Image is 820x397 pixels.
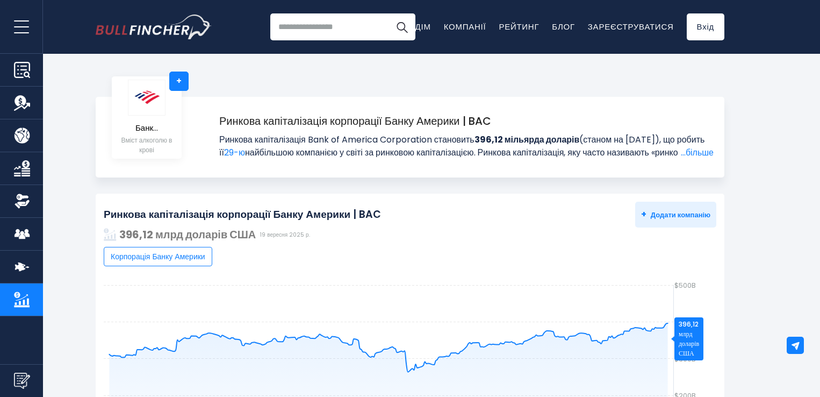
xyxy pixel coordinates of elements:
[169,72,189,91] a: +
[176,75,182,87] font: +
[697,21,714,32] font: Вхід
[128,80,166,116] img: логотип
[444,21,486,32] a: Компанії
[224,146,245,159] a: 29-ю
[260,231,310,239] font: 19 вересня 2025 р.
[219,133,704,159] font: (станом на [DATE]), що робить її
[679,320,699,358] font: 396,12 млрд доларів США
[96,15,211,39] a: Перейти на головну сторінку
[121,136,172,154] font: Вміст алкоголю в крові
[219,114,491,129] font: Ринкова капіталізація корпорації Банку Америки | BAC
[635,202,716,228] button: +Додати компанію
[389,13,415,40] button: Пошук
[415,21,431,32] a: Дім
[641,208,646,221] font: +
[119,227,256,242] font: 396,12 млрд доларів США
[135,122,158,133] font: Банк...
[674,280,696,290] text: $500B
[96,15,212,39] img: Логотип Снігура
[219,146,699,197] font: найбільшою компанією у світі за ринковою капіталізацією. Ринкова капіталізація, яку часто називаю...
[588,21,674,32] a: Зареєструватися
[104,207,381,222] font: Ринкова капіталізація корпорації Банку Америки | BAC
[499,21,539,32] a: Рейтинг
[219,133,474,146] font: Ринкова капіталізація Bank of America Corporation становить
[651,210,710,220] font: Додати компанію
[120,79,174,156] a: Банк... Вміст алкоголю в крові
[14,193,30,209] img: Власність
[681,146,714,159] font: ...більше
[674,317,696,327] text: $400B
[104,228,117,241] img: додано
[687,13,724,40] a: Вхід
[111,251,205,262] font: Корпорація Банку Америки
[474,133,580,146] font: 396,12 мільярда доларів
[678,146,714,159] a: ...більше
[552,21,574,32] a: Блог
